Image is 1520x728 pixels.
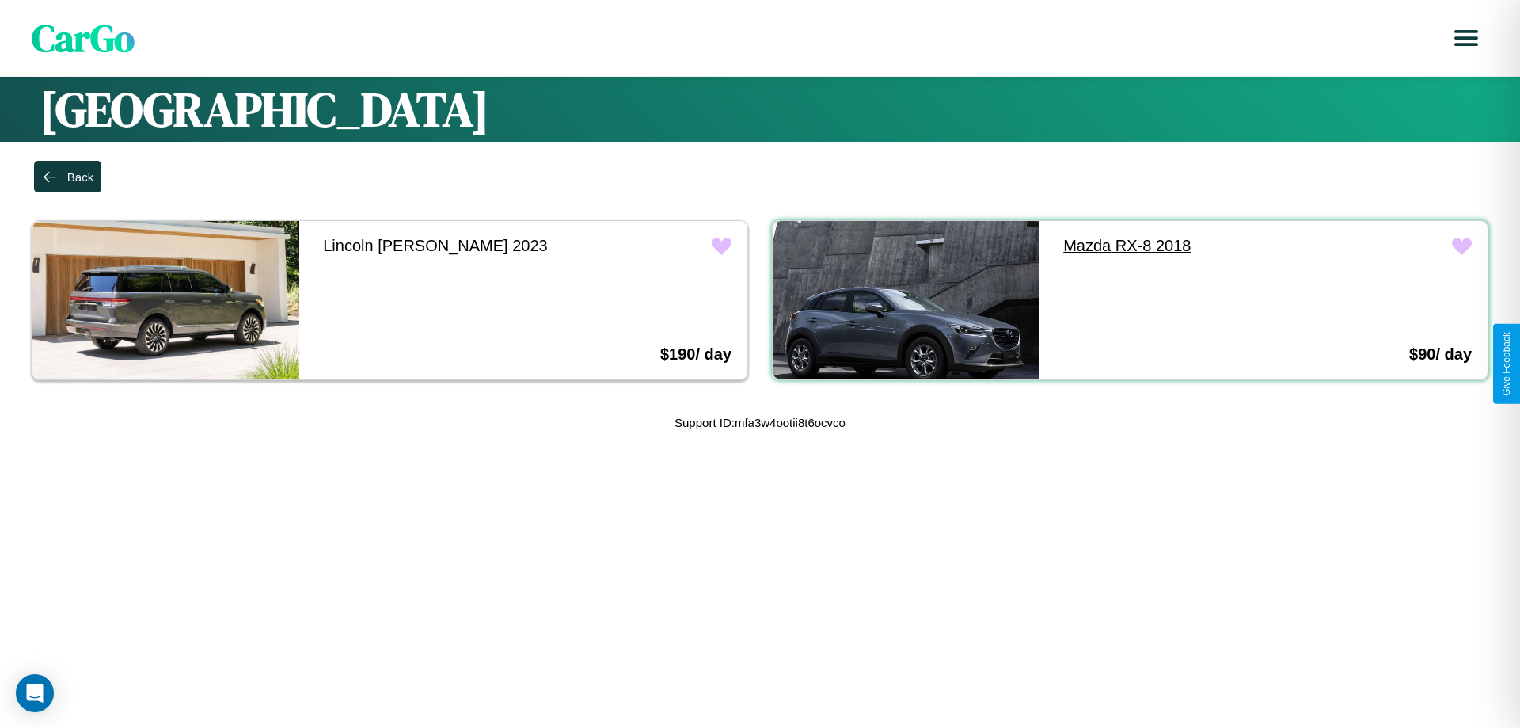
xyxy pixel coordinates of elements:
[40,77,1480,142] h1: [GEOGRAPHIC_DATA]
[307,221,574,271] a: Lincoln [PERSON_NAME] 2023
[1501,332,1512,396] div: Give Feedback
[34,161,101,192] button: Back
[1047,221,1314,271] a: Mazda RX-8 2018
[16,674,54,712] div: Open Intercom Messenger
[1444,16,1488,60] button: Open menu
[32,12,135,64] span: CarGo
[674,412,845,433] p: Support ID: mfa3w4ootii8t6ocvco
[1409,345,1472,364] h3: $ 90 / day
[660,345,731,364] h3: $ 190 / day
[67,170,93,184] div: Back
